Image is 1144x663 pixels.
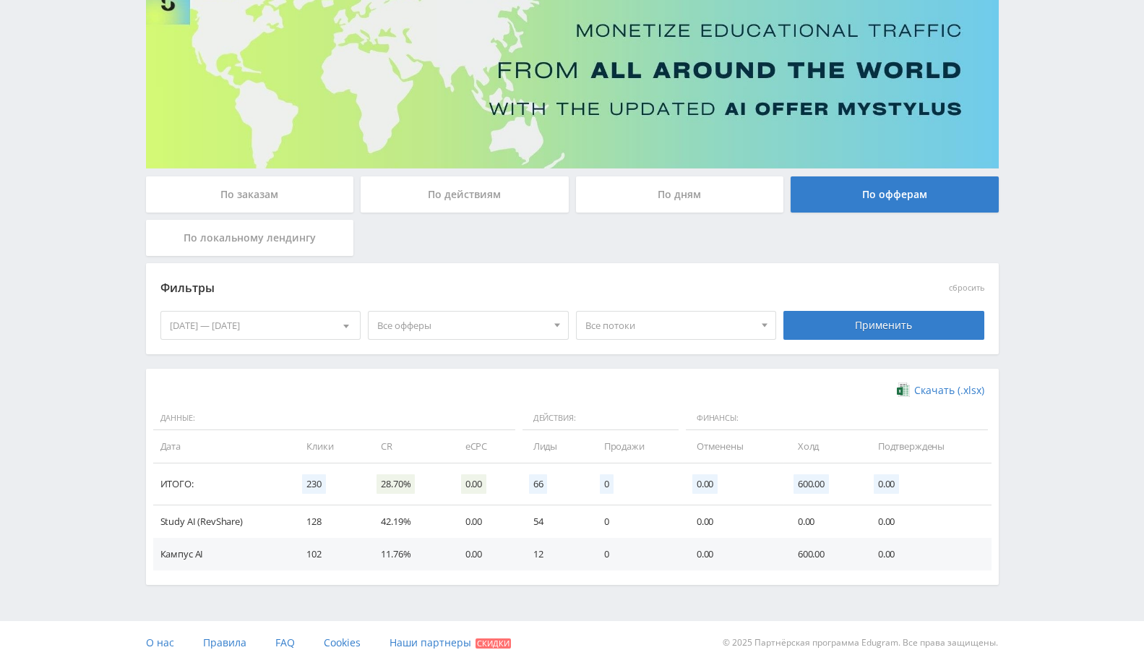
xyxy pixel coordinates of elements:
[576,176,784,213] div: По дням
[686,406,988,431] span: Финансы:
[590,430,682,463] td: Продажи
[451,430,519,463] td: eCPC
[160,278,777,299] div: Фильтры
[783,538,864,570] td: 600.00
[529,474,548,494] span: 66
[519,430,590,463] td: Лиды
[874,474,899,494] span: 0.00
[146,636,174,649] span: О нас
[864,505,992,538] td: 0.00
[153,463,293,505] td: Итого:
[783,430,864,463] td: Холд
[682,538,783,570] td: 0.00
[324,636,361,649] span: Cookies
[791,176,999,213] div: По офферам
[864,430,992,463] td: Подтверждены
[292,430,366,463] td: Клики
[390,636,471,649] span: Наши партнеры
[377,474,415,494] span: 28.70%
[682,430,783,463] td: Отменены
[585,312,754,339] span: Все потоки
[794,474,829,494] span: 600.00
[590,505,682,538] td: 0
[153,430,293,463] td: Дата
[682,505,783,538] td: 0.00
[783,505,864,538] td: 0.00
[461,474,486,494] span: 0.00
[361,176,569,213] div: По действиям
[377,312,546,339] span: Все офферы
[153,505,293,538] td: Study AI (RevShare)
[897,383,984,398] a: Скачать (.xlsx)
[476,638,511,649] span: Скидки
[153,406,515,431] span: Данные:
[366,430,450,463] td: CR
[203,636,246,649] span: Правила
[590,538,682,570] td: 0
[153,538,293,570] td: Кампус AI
[692,474,718,494] span: 0.00
[146,176,354,213] div: По заказам
[519,538,590,570] td: 12
[600,474,614,494] span: 0
[949,283,984,293] button: сбросить
[914,385,984,396] span: Скачать (.xlsx)
[366,538,450,570] td: 11.76%
[864,538,992,570] td: 0.00
[366,505,450,538] td: 42.19%
[302,474,326,494] span: 230
[519,505,590,538] td: 54
[275,636,295,649] span: FAQ
[146,220,354,256] div: По локальному лендингу
[451,538,519,570] td: 0.00
[783,311,984,340] div: Применить
[292,505,366,538] td: 128
[292,538,366,570] td: 102
[522,406,679,431] span: Действия:
[161,312,361,339] div: [DATE] — [DATE]
[451,505,519,538] td: 0.00
[897,382,909,397] img: xlsx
